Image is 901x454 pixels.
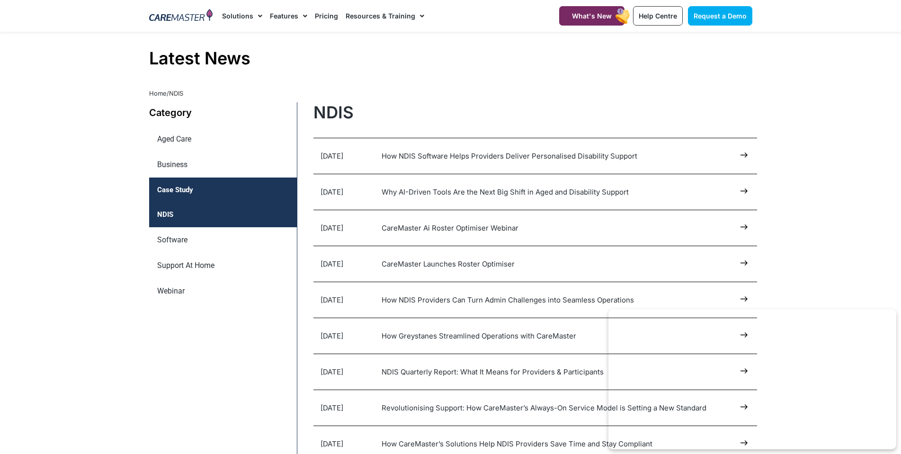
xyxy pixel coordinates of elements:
time: [DATE] [321,439,343,448]
iframe: Popup CTA [608,309,896,449]
h1: NDIS [313,102,757,122]
span: Request a Demo [694,12,747,20]
a: Case Study [149,178,297,203]
a: Request a Demo [688,6,752,26]
a: How CareMaster’s Solutions Help NDIS Providers Save Time and Stay Compliant [382,439,652,448]
time: [DATE] [321,403,343,412]
time: [DATE] [321,259,343,268]
h2: Category [149,107,297,118]
a: Webinar [149,278,297,304]
a: What's New [559,6,624,26]
a: Aged Care [149,126,297,152]
a: CareMaster Ai Roster Optimiser Webinar [382,223,518,232]
time: [DATE] [321,223,343,232]
a: Help Centre [633,6,683,26]
span: NDIS [169,89,183,97]
time: [DATE] [321,187,343,196]
a: Software [149,227,297,253]
time: [DATE] [321,367,343,376]
time: [DATE] [321,331,343,340]
a: How Greystanes Streamlined Operations with CareMaster [382,331,576,340]
time: [DATE] [321,295,343,304]
a: CareMaster Launches Roster Optimiser [382,259,515,268]
span: / [149,89,183,97]
h1: Latest News [149,48,752,69]
a: How NDIS Providers Can Turn Admin Challenges into Seamless Operations [382,295,634,304]
time: [DATE] [321,151,343,160]
a: NDIS Quarterly Report: What It Means for Providers & Participants [382,367,604,376]
a: Revolutionising Support: How CareMaster’s Always-On Service Model is Setting a New Standard [382,403,706,412]
a: Why AI-Driven Tools Are the Next Big Shift in Aged and Disability Support [382,187,629,196]
span: What's New [572,12,612,20]
a: Business [149,152,297,178]
a: Support At Home [149,253,297,278]
a: NDIS [149,202,297,227]
a: How NDIS Software Helps Providers Deliver Personalised Disability Support [382,151,637,160]
span: Help Centre [639,12,677,20]
a: Home [149,89,167,97]
img: CareMaster Logo [149,9,213,23]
